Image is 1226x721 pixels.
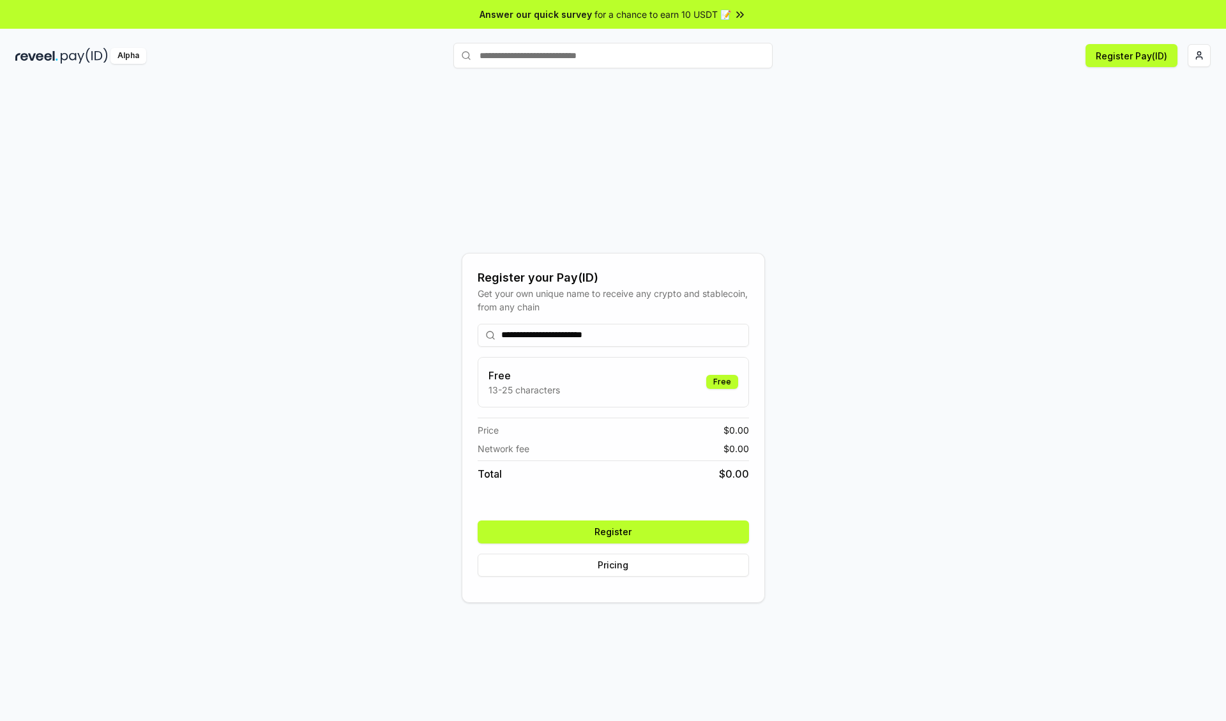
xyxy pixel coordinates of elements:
[488,368,560,383] h3: Free
[480,8,592,21] span: Answer our quick survey
[1086,44,1177,67] button: Register Pay(ID)
[15,48,58,64] img: reveel_dark
[110,48,146,64] div: Alpha
[478,287,749,314] div: Get your own unique name to receive any crypto and stablecoin, from any chain
[478,520,749,543] button: Register
[723,442,749,455] span: $ 0.00
[723,423,749,437] span: $ 0.00
[478,466,502,482] span: Total
[594,8,731,21] span: for a chance to earn 10 USDT 📝
[478,423,499,437] span: Price
[488,383,560,397] p: 13-25 characters
[478,554,749,577] button: Pricing
[478,269,749,287] div: Register your Pay(ID)
[719,466,749,482] span: $ 0.00
[61,48,108,64] img: pay_id
[706,375,738,389] div: Free
[478,442,529,455] span: Network fee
